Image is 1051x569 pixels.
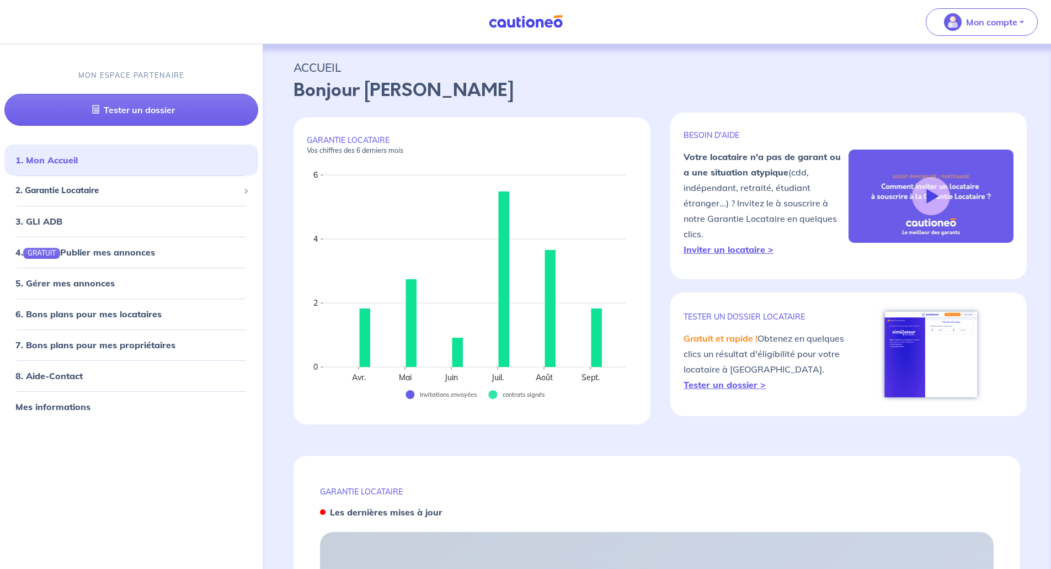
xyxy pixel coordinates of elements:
[4,241,258,263] div: 4.GRATUITPublier mes annonces
[4,94,258,126] a: Tester un dossier
[684,149,849,257] p: (cdd, indépendant, retraité, étudiant étranger...) ? Invitez le à souscrire à notre Garantie Loca...
[926,8,1038,36] button: illu_account_valid_menu.svgMon compte
[294,57,1020,77] p: ACCUEIL
[15,278,115,289] a: 5. Gérer mes annonces
[15,247,155,258] a: 4.GRATUITPublier mes annonces
[313,234,318,244] text: 4
[15,339,175,350] a: 7. Bons plans pour mes propriétaires
[313,170,318,180] text: 6
[684,130,849,140] p: BESOIN D'AIDE
[536,373,553,382] text: Août
[15,401,90,412] a: Mes informations
[15,309,162,320] a: 6. Bons plans pour mes locataires
[307,135,637,155] p: GARANTIE LOCATAIRE
[4,365,258,387] div: 8. Aide-Contact
[15,184,239,197] span: 2. Garantie Locataire
[4,272,258,294] div: 5. Gérer mes annonces
[684,333,757,344] em: Gratuit et rapide !
[313,298,318,308] text: 2
[684,331,849,392] p: Obtenez en quelques clics un résultat d'éligibilité pour votre locataire à [GEOGRAPHIC_DATA].
[320,487,994,497] p: GARANTIE LOCATAIRE
[684,379,766,390] a: Tester un dossier >
[4,180,258,201] div: 2. Garantie Locataire
[944,13,962,31] img: illu_account_valid_menu.svg
[491,373,504,382] text: Juil.
[581,373,600,382] text: Sept.
[484,15,567,29] img: Cautioneo
[4,396,258,418] div: Mes informations
[352,373,366,382] text: Avr.
[444,373,458,382] text: Juin
[15,155,78,166] a: 1. Mon Accueil
[15,370,83,381] a: 8. Aide-Contact
[4,334,258,356] div: 7. Bons plans pour mes propriétaires
[313,362,318,372] text: 0
[879,306,983,403] img: simulateur.png
[78,70,185,81] p: MON ESPACE PARTENAIRE
[684,312,849,322] p: TESTER un dossier locataire
[330,507,442,518] strong: Les dernières mises à jour
[684,151,841,178] strong: Votre locataire n'a pas de garant ou a une situation atypique
[4,149,258,171] div: 1. Mon Accueil
[399,373,412,382] text: Mai
[684,244,773,255] a: Inviter un locataire >
[15,216,62,227] a: 3. GLI ADB
[294,77,1020,104] p: Bonjour [PERSON_NAME]
[4,210,258,232] div: 3. GLI ADB
[849,150,1013,242] img: video-gli-new-none.jpg
[966,15,1017,29] p: Mon compte
[307,146,403,155] em: Vos chiffres des 6 derniers mois
[4,303,258,325] div: 6. Bons plans pour mes locataires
